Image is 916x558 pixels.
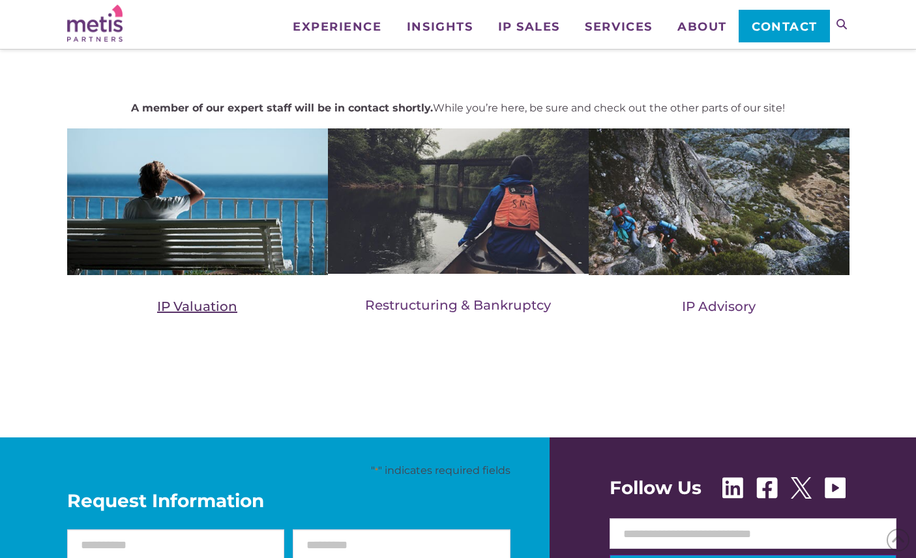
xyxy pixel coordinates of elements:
p: " " indicates required fields [67,463,510,478]
span: Request Information [67,492,510,510]
span: Back to Top [887,529,909,551]
img: Linkedin [722,477,743,499]
span: Insights [407,21,473,33]
span: Follow Us [610,478,702,497]
img: Facebook [756,477,778,499]
a: Contact [739,10,829,42]
span: Services [585,21,652,33]
span: Contact [752,21,818,33]
a: IP Valuation [157,299,237,314]
p: While you’re here, be sure and check out the other parts of our site! [67,101,850,115]
img: Youtube [825,477,846,499]
a: IP Advisory [682,299,756,314]
a: Restructuring & Bankruptcy [365,297,551,313]
span: Experience [293,21,381,33]
img: Metis Partners [67,5,123,42]
span: About [677,21,727,33]
img: X [791,477,812,499]
span: IP Sales [498,21,560,33]
strong: A member of our expert staff will be in contact shortly. [131,102,433,114]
